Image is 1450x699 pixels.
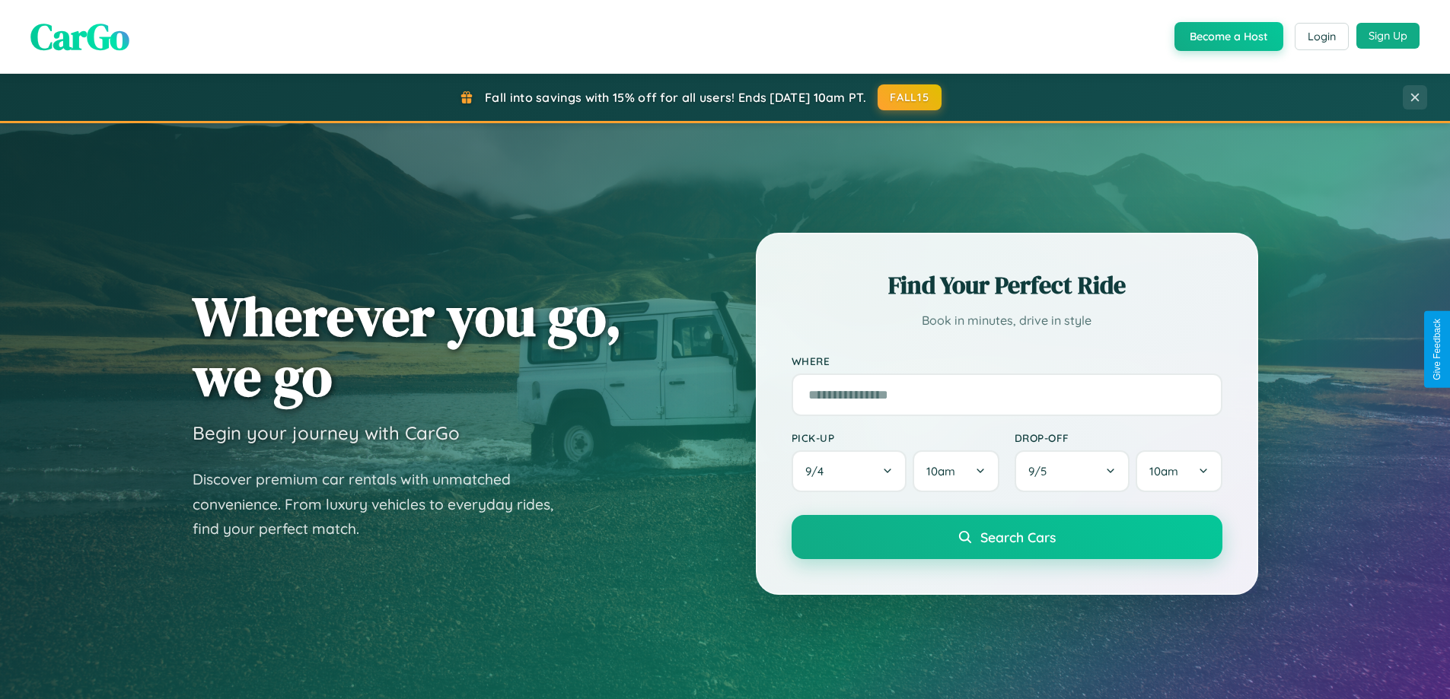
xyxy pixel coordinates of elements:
button: 9/5 [1015,450,1130,492]
button: Search Cars [792,515,1222,559]
p: Book in minutes, drive in style [792,310,1222,332]
span: Search Cars [980,529,1056,545]
span: 10am [1149,464,1178,478]
button: Become a Host [1174,22,1283,51]
h2: Find Your Perfect Ride [792,268,1222,302]
button: 10am [1136,450,1222,492]
h1: Wherever you go, we go [193,286,622,406]
span: 10am [926,464,955,478]
h3: Begin your journey with CarGo [193,421,460,444]
p: Discover premium car rentals with unmatched convenience. From luxury vehicles to everyday rides, ... [193,467,573,542]
label: Pick-up [792,431,999,444]
span: 9 / 4 [805,464,831,478]
button: 10am [913,450,999,492]
button: Sign Up [1356,23,1420,49]
button: FALL15 [878,84,942,110]
span: 9 / 5 [1028,464,1054,478]
button: Login [1295,23,1349,50]
label: Drop-off [1015,431,1222,444]
label: Where [792,354,1222,367]
button: 9/4 [792,450,907,492]
span: CarGo [30,11,129,62]
div: Give Feedback [1432,319,1442,380]
span: Fall into savings with 15% off for all users! Ends [DATE] 10am PT. [485,90,866,105]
